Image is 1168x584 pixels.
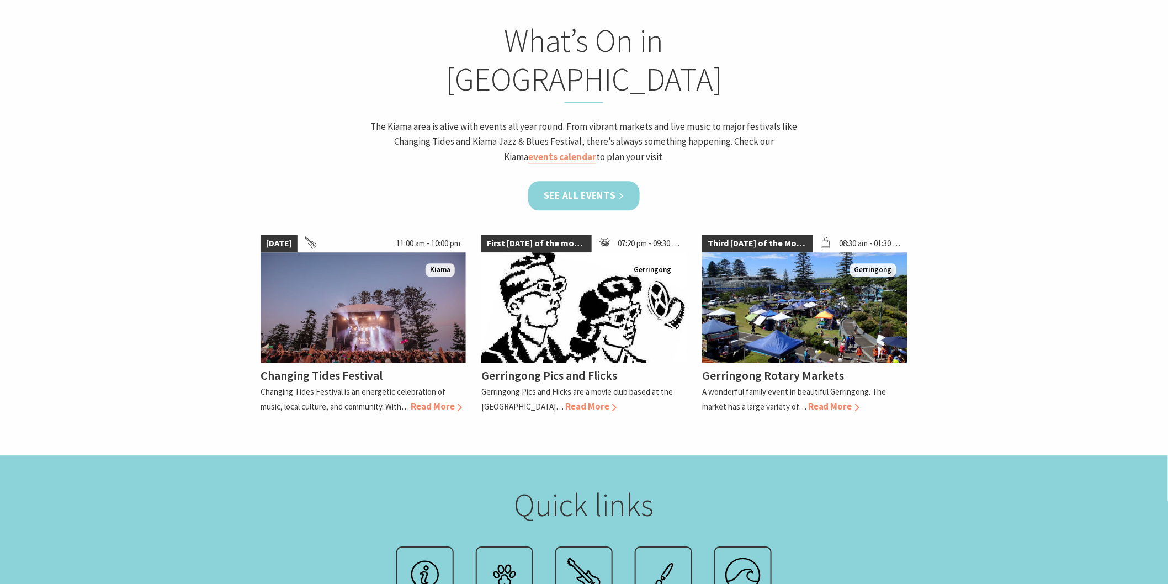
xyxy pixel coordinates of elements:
a: Third [DATE] of the Month 08:30 am - 01:30 pm Christmas Market and Street Parade Gerringong Gerri... [702,235,907,414]
span: Kiama [426,263,455,277]
img: Christmas Market and Street Parade [702,252,907,363]
span: 11:00 am - 10:00 pm [391,235,466,252]
span: [DATE] [261,235,298,252]
a: First [DATE] of the month 07:20 pm - 09:30 pm Gerringong Gerringong Pics and Flicks Gerringong Pi... [481,235,687,414]
a: [DATE] 11:00 am - 10:00 pm Changing Tides Main Stage Kiama Changing Tides Festival Changing Tides... [261,235,466,414]
span: Gerringong [629,263,676,277]
span: Third [DATE] of the Month [702,235,813,252]
h4: Gerringong Pics and Flicks [481,368,617,383]
p: A wonderful family event in beautiful Gerringong. The market has a large variety of… [702,386,886,412]
a: events calendar [528,151,596,163]
span: Read More [411,400,462,412]
p: The Kiama area is alive with events all year round. From vibrant markets and live music to major ... [368,119,800,164]
h2: What’s On in [GEOGRAPHIC_DATA] [368,22,800,103]
p: Changing Tides Festival is an energetic celebration of music, local culture, and community. With… [261,386,445,412]
p: Gerringong Pics and Flicks are a movie club based at the [GEOGRAPHIC_DATA]… [481,386,673,412]
h4: Gerringong Rotary Markets [702,368,845,383]
img: Changing Tides Main Stage [261,252,466,363]
span: Read More [808,400,859,412]
span: Read More [565,400,617,412]
span: Gerringong [850,263,896,277]
span: 07:20 pm - 09:30 pm [612,235,687,252]
h4: Changing Tides Festival [261,368,383,383]
h2: Quick links [368,486,800,524]
a: See all Events [528,181,640,210]
span: 08:30 am - 01:30 pm [834,235,907,252]
span: First [DATE] of the month [481,235,592,252]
